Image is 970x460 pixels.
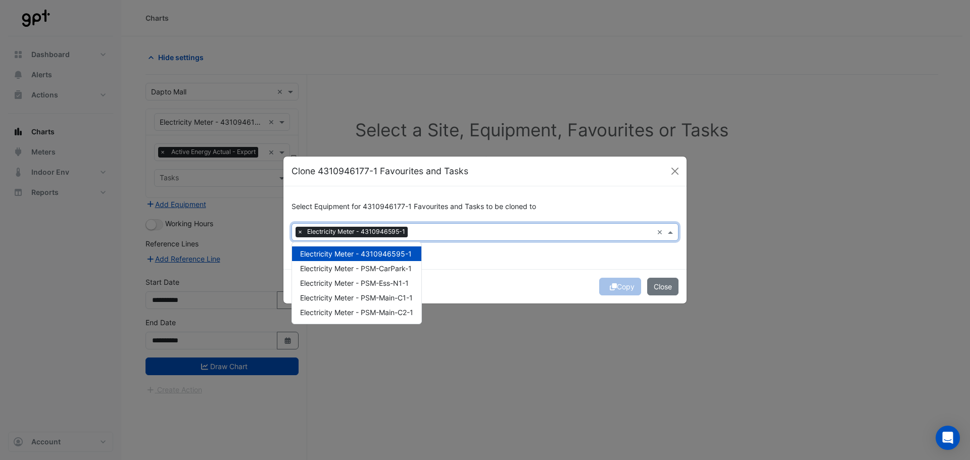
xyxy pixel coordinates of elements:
span: Electricity Meter - PSM-CarPark-1 [300,264,412,273]
span: Electricity Meter - PSM-Main-C1-1 [300,293,413,302]
button: Close [667,164,683,179]
h5: Clone 4310946177-1 Favourites and Tasks [292,165,468,178]
span: Electricity Meter - PSM-Main-C2-1 [300,308,413,317]
div: Open Intercom Messenger [936,426,960,450]
span: × [296,227,305,237]
button: Select All [292,241,323,253]
span: Electricity Meter - 4310946595-1 [305,227,408,237]
button: Close [647,278,678,295]
span: Electricity Meter - PSM-Ess-N1-1 [300,279,409,287]
h6: Select Equipment for 4310946177-1 Favourites and Tasks to be cloned to [292,202,678,211]
span: Electricity Meter - 4310946595-1 [300,249,412,258]
span: Clear [657,227,665,237]
div: Options List [292,242,421,324]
